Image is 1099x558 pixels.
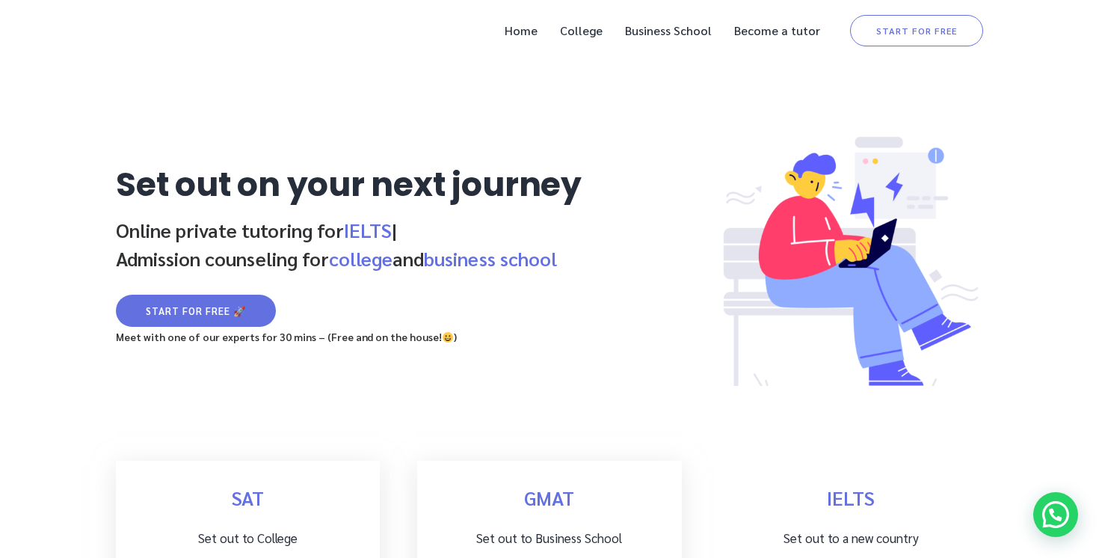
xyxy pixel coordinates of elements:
span: college [329,245,392,271]
h4: Admission counseling for and [116,244,682,272]
strong: Meet with one of our experts for 30 mins – (Free and on the house! ) [116,330,457,343]
span: business school [424,245,557,271]
a: College [552,15,610,46]
p: Set out to a new country [742,527,961,549]
span: | [392,217,397,242]
a: start for free 🚀 [116,295,276,327]
span: IELTS [344,217,392,242]
a: Home [497,15,545,46]
span: IELTS [827,485,875,510]
a: start for free [850,15,983,46]
a: Become a tutor [727,15,828,46]
h2: Online private tutoring for [116,215,682,244]
span: SAT [232,485,264,510]
p: Set out to College [138,527,357,549]
img: 😀 [443,332,453,343]
a: Business School [618,15,719,46]
span: GMAT [524,485,574,510]
span: Set out on your next journey [116,162,582,207]
p: Set out to Business School [440,527,659,549]
img: fav.png [719,122,983,386]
